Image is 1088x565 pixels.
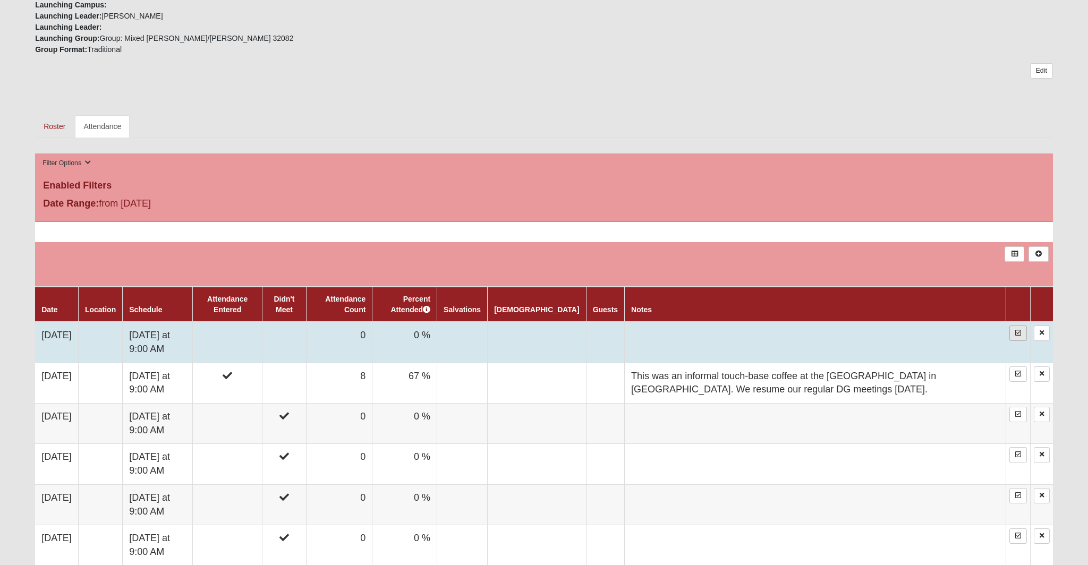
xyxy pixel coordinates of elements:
a: Delete [1034,326,1050,341]
th: Salvations [437,287,488,322]
td: [DATE] at 9:00 AM [123,322,193,363]
button: Filter Options [39,158,94,169]
td: [DATE] at 9:00 AM [123,484,193,525]
td: 0 [306,444,372,484]
strong: Launching Campus: [35,1,107,9]
td: 0 % [372,484,437,525]
a: Delete [1034,488,1050,503]
a: Delete [1034,366,1050,382]
strong: Launching Group: [35,34,99,42]
a: Didn't Meet [274,295,294,314]
td: 0 % [372,444,437,484]
th: [DEMOGRAPHIC_DATA] [488,287,586,322]
div: from [DATE] [35,196,375,213]
a: Delete [1034,528,1050,544]
td: [DATE] at 9:00 AM [123,404,193,444]
td: [DATE] at 9:00 AM [123,444,193,484]
td: [DATE] [35,363,78,403]
td: This was an informal touch-base coffee at the [GEOGRAPHIC_DATA] in [GEOGRAPHIC_DATA]. We resume o... [625,363,1006,403]
a: Location [85,305,116,314]
a: Enter Attendance [1009,447,1027,463]
td: [DATE] at 9:00 AM [123,363,193,403]
td: [DATE] [35,444,78,484]
strong: Launching Leader: [35,12,101,20]
td: 0 % [372,404,437,444]
td: 0 [306,322,372,363]
a: Enter Attendance [1009,528,1027,544]
td: 0 [306,484,372,525]
a: Edit [1030,63,1053,79]
th: Guests [586,287,624,322]
strong: Launching Leader: [35,23,101,31]
td: 0 % [372,322,437,363]
a: Enter Attendance [1009,366,1027,382]
td: 67 % [372,363,437,403]
td: [DATE] [35,404,78,444]
strong: Group Format: [35,45,87,54]
a: Alt+N [1028,246,1048,262]
td: [DATE] [35,484,78,525]
a: Percent Attended [390,295,430,314]
a: Delete [1034,407,1050,422]
label: Date Range: [43,196,99,211]
td: 8 [306,363,372,403]
td: [DATE] [35,322,78,363]
td: 0 [306,404,372,444]
a: Export to Excel [1005,246,1024,262]
a: Attendance [75,115,130,138]
a: Enter Attendance [1009,326,1027,341]
a: Roster [35,115,74,138]
h4: Enabled Filters [43,180,1045,192]
a: Schedule [129,305,162,314]
a: Date [41,305,57,314]
a: Delete [1034,447,1050,463]
a: Enter Attendance [1009,407,1027,422]
a: Attendance Entered [207,295,248,314]
a: Enter Attendance [1009,488,1027,503]
a: Notes [631,305,652,314]
a: Attendance Count [325,295,365,314]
